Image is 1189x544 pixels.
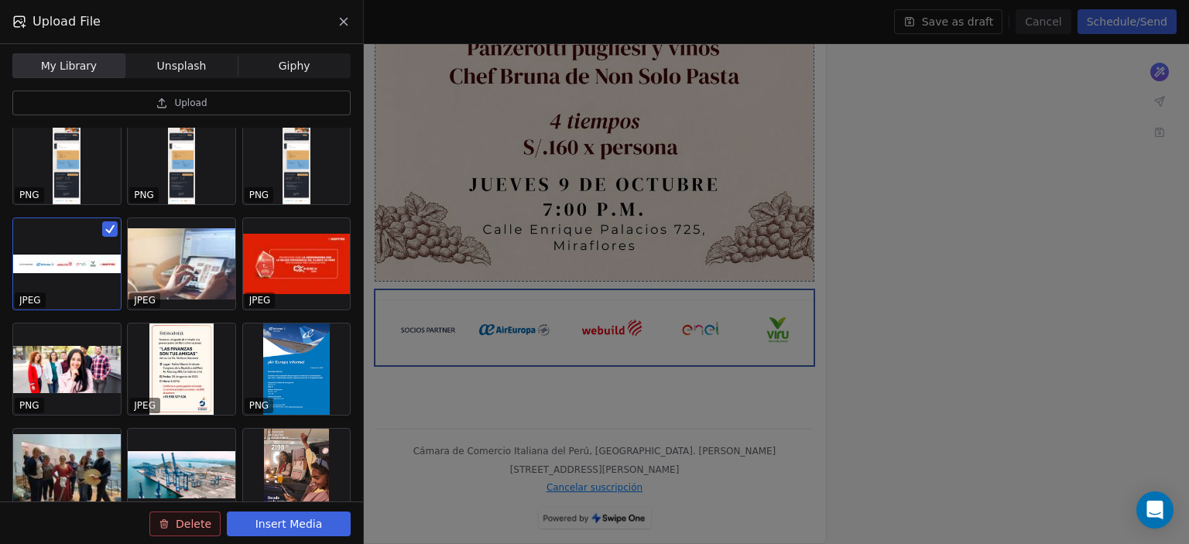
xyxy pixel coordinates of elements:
[249,294,271,306] p: JPEG
[157,58,207,74] span: Unsplash
[19,189,39,201] p: PNG
[134,294,156,306] p: JPEG
[12,91,351,115] button: Upload
[249,189,269,201] p: PNG
[1136,491,1174,529] div: Open Intercom Messenger
[134,399,156,412] p: JPEG
[174,97,207,109] span: Upload
[33,12,101,31] span: Upload File
[149,511,221,536] button: Delete
[279,58,310,74] span: Giphy
[19,399,39,412] p: PNG
[249,399,269,412] p: PNG
[134,189,154,201] p: PNG
[227,511,351,536] button: Insert Media
[19,294,41,306] p: JPEG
